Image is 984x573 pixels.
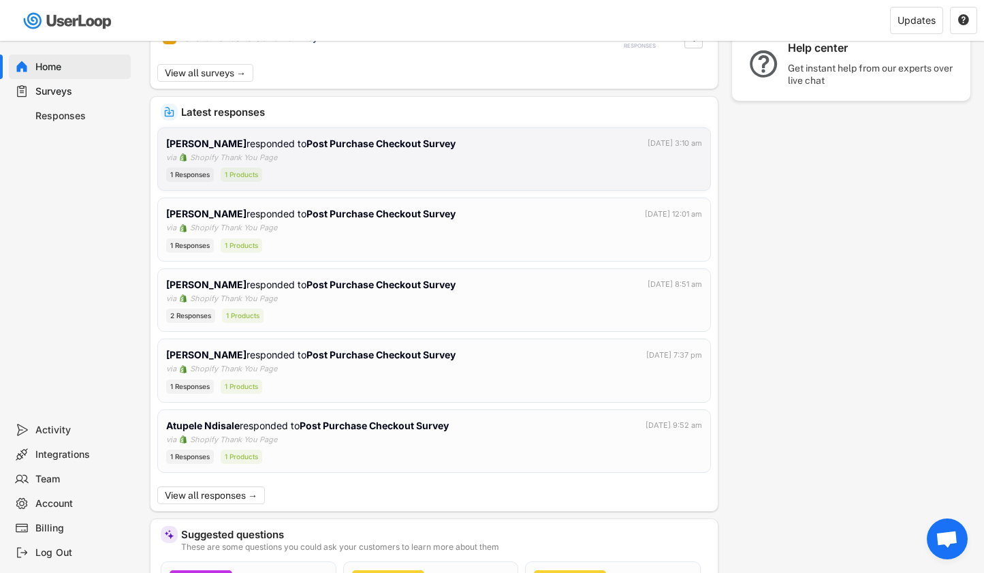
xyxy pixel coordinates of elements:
[306,279,456,290] strong: Post Purchase Checkout Survey
[179,435,187,444] img: 1156660_ecommerce_logo_shopify_icon%20%281%29.png
[166,152,176,164] div: via
[164,529,174,540] img: MagicMajor%20%28Purple%29.svg
[166,222,176,234] div: via
[164,107,174,117] img: IncomingMajor.svg
[181,107,708,117] div: Latest responses
[300,420,449,431] strong: Post Purchase Checkout Survey
[166,279,247,290] strong: [PERSON_NAME]
[179,294,187,303] img: 1156660_ecommerce_logo_shopify_icon%20%281%29.png
[190,152,277,164] div: Shopify Thank You Page
[35,522,125,535] div: Billing
[957,14,970,27] button: 
[35,61,125,74] div: Home
[166,434,176,446] div: via
[166,136,458,151] div: responded to
[35,424,125,437] div: Activity
[624,42,656,50] div: RESPONSES
[648,279,702,290] div: [DATE] 8:51 am
[166,293,176,305] div: via
[222,309,264,323] div: 1 Products
[166,418,451,433] div: responded to
[166,380,214,394] div: 1 Responses
[190,434,277,446] div: Shopify Thank You Page
[166,168,214,182] div: 1 Responses
[166,208,247,219] strong: [PERSON_NAME]
[35,546,125,559] div: Log Out
[306,138,456,149] strong: Post Purchase Checkout Survey
[166,420,240,431] strong: Atupele Ndisale
[166,347,458,362] div: responded to
[166,238,214,253] div: 1 Responses
[190,363,277,375] div: Shopify Thank You Page
[746,50,781,78] img: QuestionMarkInverseMajor.svg
[221,168,262,182] div: 1 Products
[306,208,456,219] strong: Post Purchase Checkout Survey
[645,208,702,220] div: [DATE] 12:01 am
[788,62,958,87] div: Get instant help from our experts over live chat
[179,365,187,373] img: 1156660_ecommerce_logo_shopify_icon%20%281%29.png
[35,110,125,123] div: Responses
[179,153,187,161] img: 1156660_ecommerce_logo_shopify_icon%20%281%29.png
[648,138,702,149] div: [DATE] 3:10 am
[898,16,936,25] div: Updates
[20,7,116,35] img: userloop-logo-01.svg
[221,238,262,253] div: 1 Products
[693,30,695,44] text: 
[788,41,958,55] div: Help center
[35,473,125,486] div: Team
[181,529,708,540] div: Suggested questions
[179,224,187,232] img: 1156660_ecommerce_logo_shopify_icon%20%281%29.png
[221,450,262,464] div: 1 Products
[221,380,262,394] div: 1 Products
[35,497,125,510] div: Account
[157,64,253,82] button: View all surveys →
[157,486,265,504] button: View all responses →
[166,363,176,375] div: via
[927,518,968,559] div: Open chat
[190,293,277,305] div: Shopify Thank You Page
[166,138,247,149] strong: [PERSON_NAME]
[35,448,125,461] div: Integrations
[166,450,214,464] div: 1 Responses
[306,349,456,360] strong: Post Purchase Checkout Survey
[35,85,125,98] div: Surveys
[190,222,277,234] div: Shopify Thank You Page
[166,206,458,221] div: responded to
[958,14,969,26] text: 
[181,543,708,551] div: These are some questions you could ask your customers to learn more about them
[646,420,702,431] div: [DATE] 9:52 am
[646,350,702,361] div: [DATE] 7:37 pm
[166,309,215,323] div: 2 Responses
[166,277,458,292] div: responded to
[166,349,247,360] strong: [PERSON_NAME]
